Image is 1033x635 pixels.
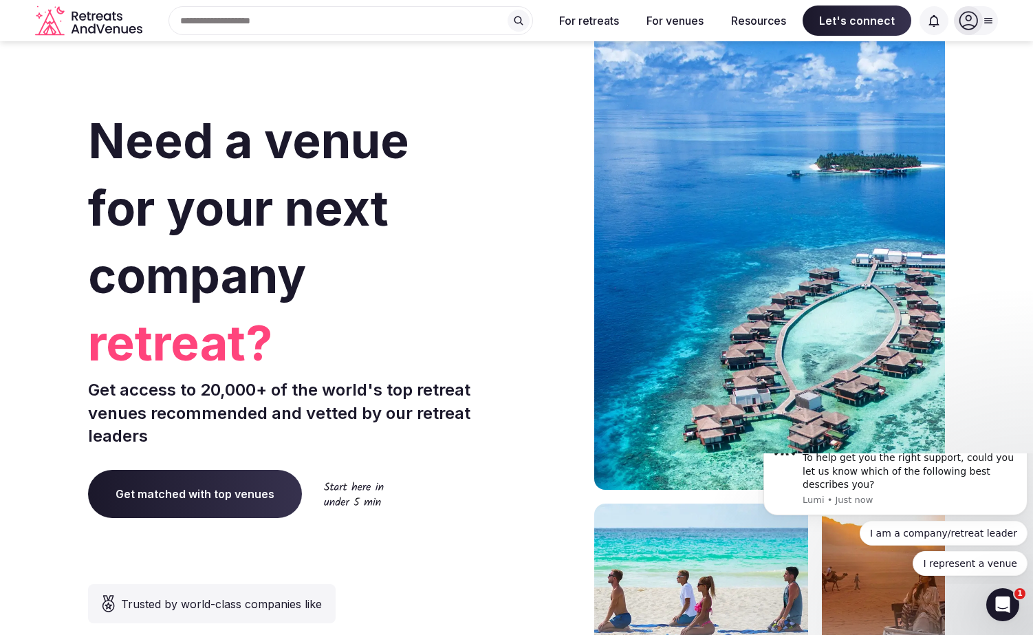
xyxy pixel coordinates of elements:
[758,453,1033,584] iframe: Intercom notifications message
[1014,588,1025,599] span: 1
[88,470,302,518] a: Get matched with top venues
[88,378,511,448] p: Get access to 20,000+ of the world's top retreat venues recommended and vetted by our retreat lea...
[803,6,911,36] span: Let's connect
[155,98,270,122] button: Quick reply: I represent a venue
[35,6,145,36] svg: Retreats and Venues company logo
[635,6,715,36] button: For venues
[548,6,630,36] button: For retreats
[986,588,1019,621] iframe: Intercom live chat
[88,310,511,377] span: retreat?
[35,6,145,36] a: Visit the homepage
[45,41,259,53] p: Message from Lumi, sent Just now
[324,482,384,506] img: Start here in under 5 min
[121,596,322,612] span: Trusted by world-class companies like
[720,6,797,36] button: Resources
[88,111,409,305] span: Need a venue for your next company
[102,67,270,92] button: Quick reply: I am a company/retreat leader
[6,67,270,122] div: Quick reply options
